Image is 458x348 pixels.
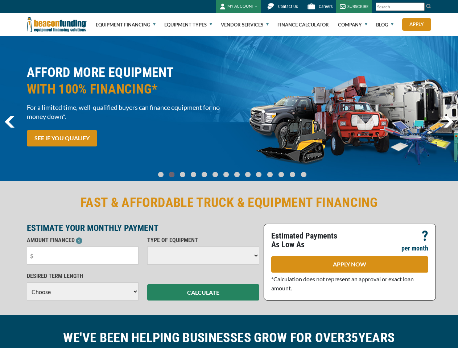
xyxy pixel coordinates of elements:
a: Company [338,13,367,36]
a: Go To Slide 4 [200,171,209,178]
a: Go To Slide 8 [244,171,252,178]
a: next [443,116,453,128]
input: $ [27,246,139,265]
a: Go To Slide 1 [168,171,176,178]
span: WITH 100% FINANCING* [27,81,225,98]
img: Search [426,3,432,9]
a: Go To Slide 7 [233,171,242,178]
a: previous [5,116,15,128]
a: Equipment Financing [96,13,156,36]
img: Beacon Funding Corporation logo [27,13,87,36]
a: SEE IF YOU QUALIFY [27,130,97,146]
span: Contact Us [278,4,298,9]
p: AMOUNT FINANCED [27,236,139,245]
span: 35 [345,330,358,345]
span: Careers [319,4,333,9]
a: Go To Slide 3 [189,171,198,178]
p: ESTIMATE YOUR MONTHLY PAYMENT [27,224,259,232]
a: Go To Slide 10 [265,171,275,178]
p: Estimated Payments As Low As [271,232,346,249]
button: CALCULATE [147,284,259,301]
a: Go To Slide 2 [178,171,187,178]
p: TYPE OF EQUIPMENT [147,236,259,245]
p: ? [422,232,428,240]
a: Vendor Services [221,13,269,36]
a: Finance Calculator [277,13,329,36]
a: Blog [376,13,393,36]
span: For a limited time, well-qualified buyers can finance equipment for no money down*. [27,103,225,121]
a: Go To Slide 9 [255,171,263,178]
input: Search [376,3,425,11]
a: Equipment Types [164,13,212,36]
a: Go To Slide 5 [211,171,220,178]
a: Go To Slide 12 [288,171,297,178]
span: *Calculation does not represent an approval or exact loan amount. [271,275,414,291]
a: Go To Slide 11 [277,171,286,178]
h2: FAST & AFFORDABLE TRUCK & EQUIPMENT FINANCING [27,194,432,211]
a: APPLY NOW [271,256,428,273]
img: Right Navigator [443,116,453,128]
h2: AFFORD MORE EQUIPMENT [27,64,225,98]
a: Go To Slide 0 [157,171,165,178]
a: Apply [402,18,431,31]
h2: WE'VE BEEN HELPING BUSINESSES GROW FOR OVER YEARS [27,330,432,346]
p: DESIRED TERM LENGTH [27,272,139,281]
a: Go To Slide 13 [299,171,308,178]
p: per month [401,244,428,253]
a: Go To Slide 6 [222,171,231,178]
img: Left Navigator [5,116,15,128]
a: Clear search text [417,4,423,10]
